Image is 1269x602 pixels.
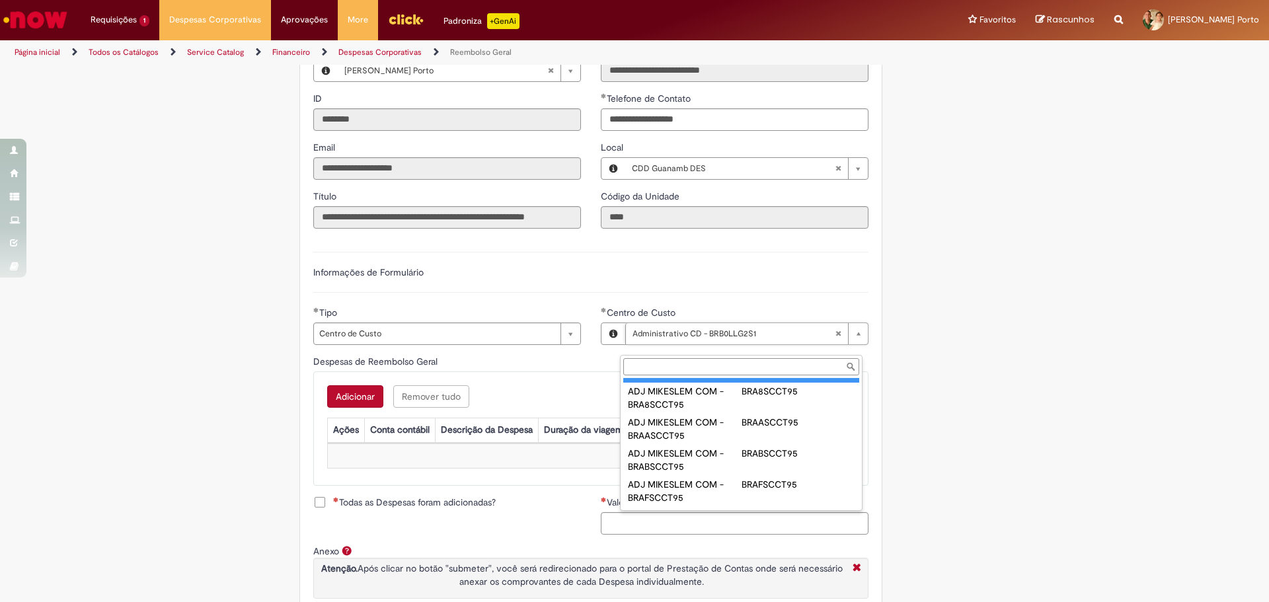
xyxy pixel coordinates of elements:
ul: Centro de Custo [621,378,862,510]
div: ADJ MIKESLEM COM - BRABSCCT95 [628,447,742,473]
div: ADJ MIKESLEM COM - BRAASCCT95 [628,416,742,442]
div: ADJ MIKESLEM COM - BRAGSCCT95 [628,509,742,535]
div: BRABSCCT95 [742,447,855,460]
div: ADJ MIKESLEM COM - BRAFSCCT95 [628,478,742,504]
div: BRAASCCT95 [742,416,855,429]
div: BRA8SCCT95 [742,385,855,398]
div: BRAFSCCT95 [742,478,855,491]
div: ADJ MIKESLEM COM - BRA8SCCT95 [628,385,742,411]
div: BRAGSCCT95 [742,509,855,522]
